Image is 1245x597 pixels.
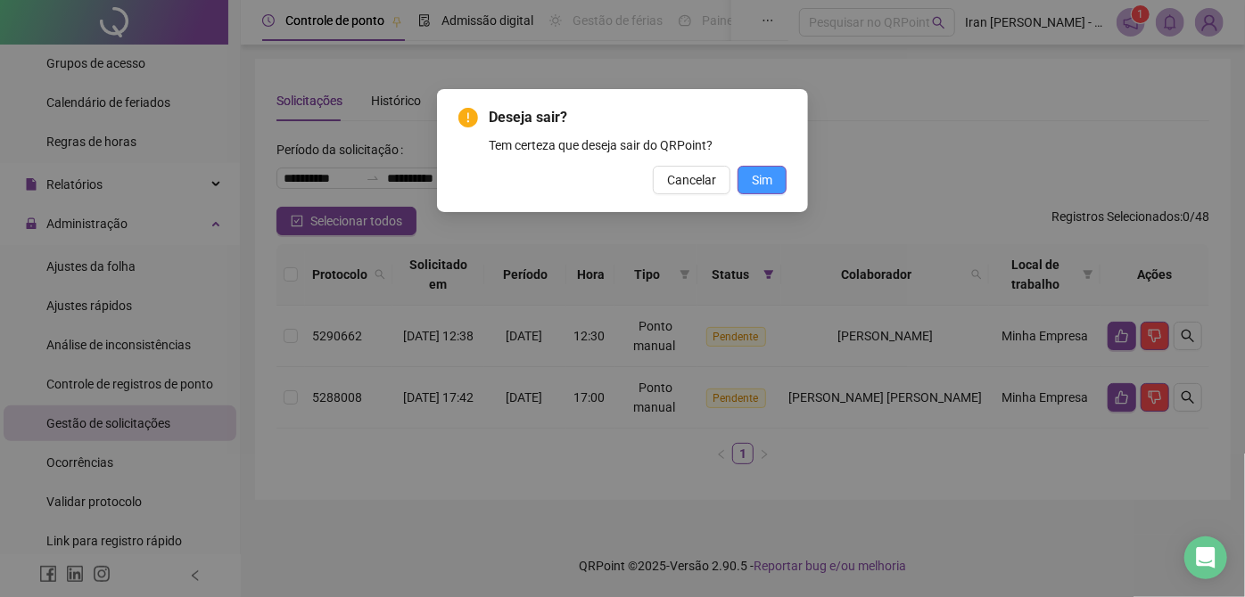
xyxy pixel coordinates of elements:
[738,166,787,194] button: Sim
[667,170,716,190] span: Cancelar
[458,108,478,127] span: exclamation-circle
[653,166,730,194] button: Cancelar
[489,135,787,155] div: Tem certeza que deseja sair do QRPoint?
[752,170,772,190] span: Sim
[1184,536,1227,579] div: Open Intercom Messenger
[489,107,787,128] span: Deseja sair?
